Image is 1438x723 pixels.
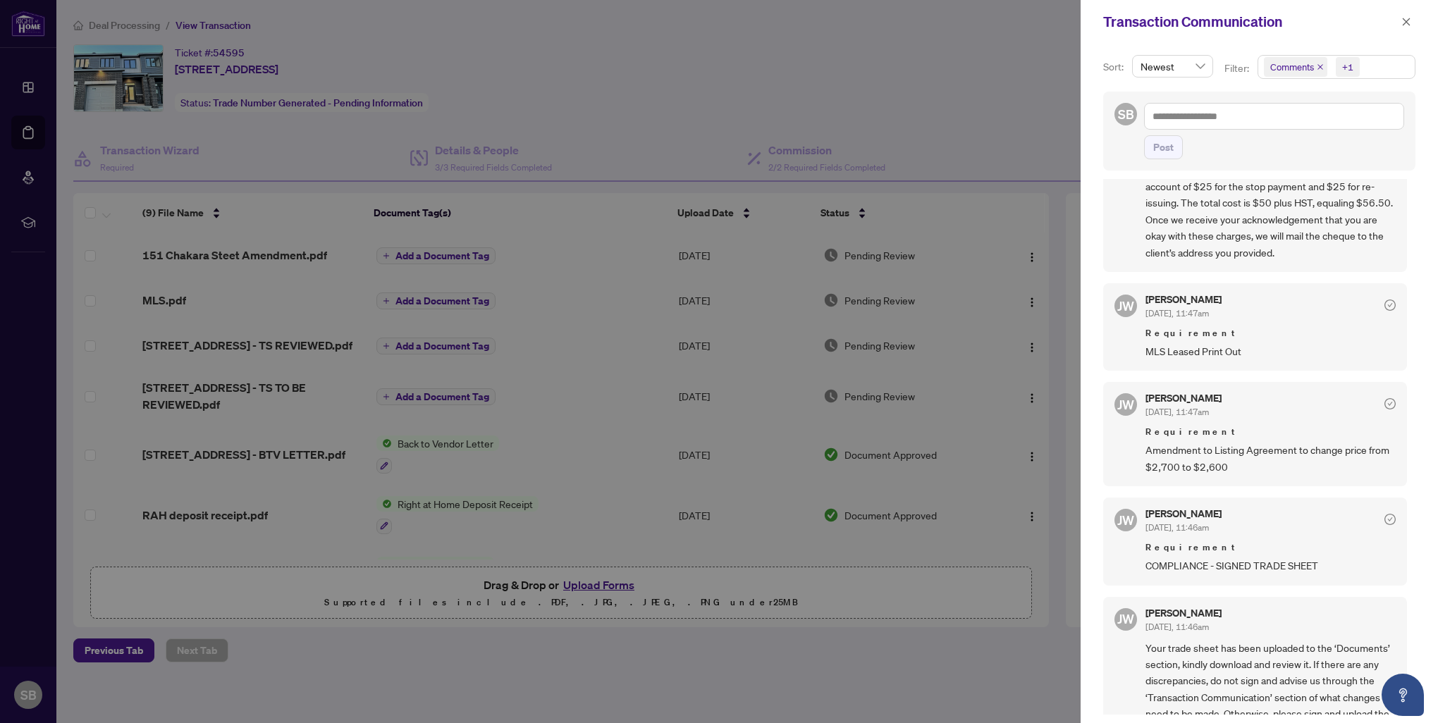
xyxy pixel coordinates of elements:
[1384,514,1396,525] span: check-circle
[1145,622,1209,632] span: [DATE], 11:46am
[1384,398,1396,409] span: check-circle
[1342,60,1353,74] div: +1
[1103,59,1126,75] p: Sort:
[1384,299,1396,311] span: check-circle
[1117,395,1134,414] span: JW
[1145,308,1209,319] span: [DATE], 11:47am
[1103,11,1397,32] div: Transaction Communication
[1145,407,1209,417] span: [DATE], 11:47am
[1117,510,1134,530] span: JW
[1145,393,1222,403] h5: [PERSON_NAME]
[1141,56,1205,77] span: Newest
[1145,442,1396,475] span: Amendment to Listing Agreement to change price from $2,700 to $2,600
[1145,557,1396,574] span: COMPLIANCE - SIGNED TRADE SHEET
[1144,135,1183,159] button: Post
[1117,609,1134,629] span: JW
[1145,343,1396,359] span: MLS Leased Print Out
[1264,57,1327,77] span: Comments
[1145,425,1396,439] span: Requirement
[1145,326,1396,340] span: Requirement
[1224,61,1251,76] p: Filter:
[1117,296,1134,316] span: JW
[1145,522,1209,533] span: [DATE], 11:46am
[1118,104,1134,124] span: SB
[1145,509,1222,519] h5: [PERSON_NAME]
[1145,295,1222,304] h5: [PERSON_NAME]
[1382,674,1424,716] button: Open asap
[1317,63,1324,70] span: close
[1145,608,1222,618] h5: [PERSON_NAME]
[1270,60,1314,74] span: Comments
[1401,17,1411,27] span: close
[1145,540,1396,555] span: Requirement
